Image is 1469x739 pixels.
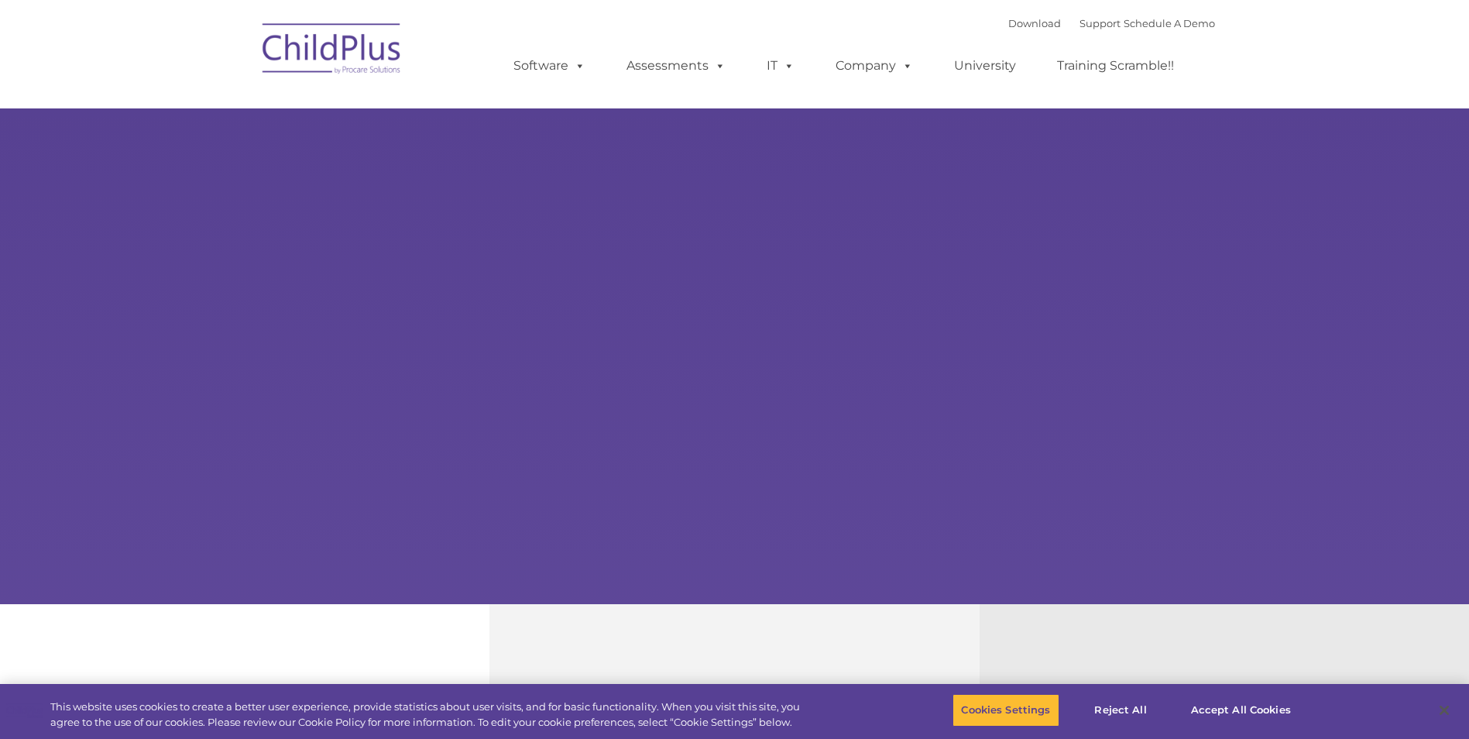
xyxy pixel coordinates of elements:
a: Download [1008,17,1061,29]
a: Software [498,50,601,81]
button: Cookies Settings [952,694,1059,727]
button: Accept All Cookies [1182,694,1299,727]
div: This website uses cookies to create a better user experience, provide statistics about user visit... [50,699,808,730]
button: Close [1427,693,1461,727]
font: | [1008,17,1215,29]
a: University [939,50,1031,81]
a: IT [751,50,810,81]
a: Company [820,50,928,81]
a: Assessments [611,50,741,81]
img: ChildPlus by Procare Solutions [255,12,410,90]
button: Reject All [1073,694,1169,727]
a: Training Scramble!! [1042,50,1189,81]
a: Support [1079,17,1121,29]
a: Schedule A Demo [1124,17,1215,29]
